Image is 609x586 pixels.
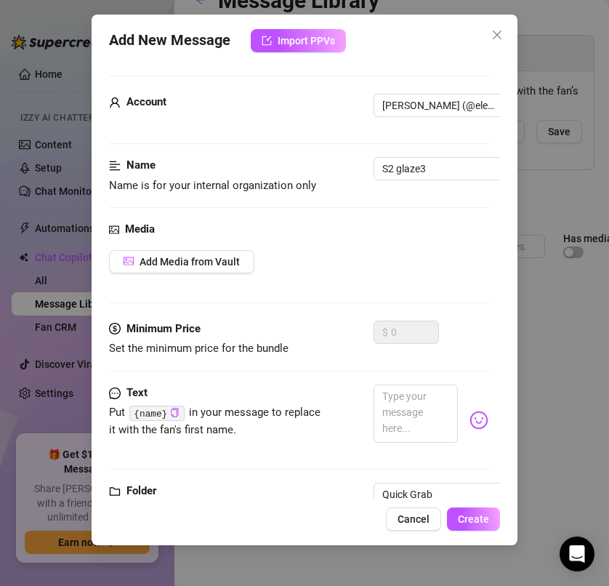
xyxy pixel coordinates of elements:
[386,507,441,531] button: Cancel
[125,222,155,236] strong: Media
[129,406,184,421] code: {name}
[126,158,156,172] strong: Name
[170,407,180,418] button: Click to Copy
[126,322,201,335] strong: Minimum Price
[109,406,321,436] span: Put in your message to replace it with the fan's first name.
[374,157,556,180] input: Enter a name
[251,29,346,52] button: Import PPVs
[109,179,316,192] span: Name is for your internal organization only
[109,221,119,238] span: picture
[126,386,148,399] strong: Text
[170,408,180,417] span: copy
[447,507,500,531] button: Create
[109,250,254,273] button: Add Media from Vault
[109,94,121,111] span: user
[469,411,488,430] img: svg%3e
[109,157,121,174] span: align-left
[485,23,509,47] button: Close
[126,484,156,497] strong: Folder
[485,29,509,41] span: Close
[124,256,134,266] span: picture
[109,29,230,52] span: Add New Message
[109,385,121,402] span: message
[278,35,335,47] span: Import PPVs
[491,29,503,41] span: close
[140,256,240,268] span: Add Media from Vault
[458,513,489,525] span: Create
[398,513,429,525] span: Cancel
[109,483,121,500] span: folder
[382,483,547,505] span: Quick Grab
[560,537,594,571] div: Open Intercom Messenger
[382,95,510,116] span: Elena (@elenaxfox)
[109,321,121,338] span: dollar
[109,342,289,355] span: Set the minimum price for the bundle
[126,95,166,108] strong: Account
[262,36,272,46] span: import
